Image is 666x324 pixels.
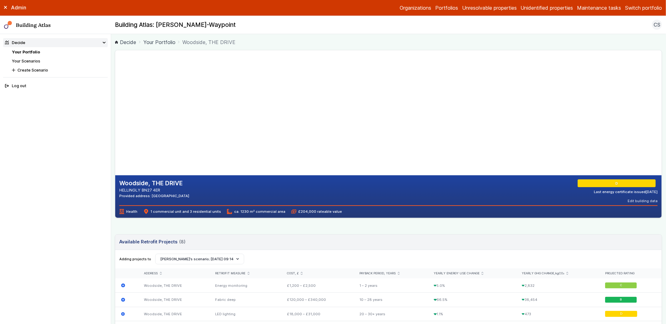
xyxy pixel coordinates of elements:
[3,38,108,47] summary: Decide
[144,272,158,276] span: Address
[115,38,136,46] a: Decide
[654,21,660,28] span: CS
[182,38,235,46] span: Woodside, THE DRIVE
[5,40,25,46] div: Decide
[209,307,281,321] div: LED lighting
[119,187,189,193] address: HELLINGLY BN27 4ER
[516,278,599,292] div: 2,832
[155,254,244,264] button: [PERSON_NAME]’s scenario; [DATE] 09:14
[428,292,516,307] div: 66.5%
[353,307,428,321] div: 20 – 30+ years
[428,278,516,292] div: 5.0%
[12,59,40,63] a: Your Scenarios
[209,292,281,307] div: Fabric deep
[215,272,245,276] span: Retrofit measure
[12,50,40,54] a: Your Portfolio
[428,307,516,321] div: 1.1%
[179,238,185,245] span: (8)
[521,4,573,12] a: Unidentified properties
[138,307,209,321] div: Woodside, THE DRIVE
[291,209,342,214] span: £204,000 rateable value
[119,193,189,198] div: Provided address: [GEOGRAPHIC_DATA]
[353,292,428,307] div: 10 – 28 years
[138,278,209,292] div: Woodside, THE DRIVE
[522,272,565,276] span: Yearly GHG change,
[119,238,185,245] h3: Available Retrofit Projects
[605,272,656,276] div: Projected rating
[516,307,599,321] div: 473
[209,278,281,292] div: Energy monitoring
[400,4,431,12] a: Organizations
[281,307,353,321] div: £18,000 – £31,000
[10,66,108,75] button: Create Scenario
[620,283,622,287] span: C
[646,190,658,194] time: [DATE]
[434,272,480,276] span: Yearly energy use change
[616,181,619,186] span: D
[115,21,236,29] h2: Building Atlas: [PERSON_NAME]-Waypoint
[435,4,458,12] a: Portfolios
[227,209,285,214] span: ca. 1230 m² commercial area
[555,272,565,275] span: kgCO₂
[281,278,353,292] div: £1,200 – £2,500
[652,20,662,30] button: CS
[594,189,658,194] div: Last energy certificate issued
[628,198,658,203] button: Edit building data
[119,257,151,262] span: Adding projects to
[620,312,622,316] span: D
[281,292,353,307] div: £120,000 – £340,000
[359,272,396,276] span: Payback period, years
[119,209,137,214] span: Health
[577,4,621,12] a: Maintenance tasks
[625,4,662,12] button: Switch portfolio
[516,292,599,307] div: 38,454
[119,179,189,187] h2: Woodside, THE DRIVE
[3,82,108,91] button: Log out
[287,272,299,276] span: Cost, £
[144,209,221,214] span: 1 commercial unit and 3 residential units
[138,292,209,307] div: Woodside, THE DRIVE
[353,278,428,292] div: 1 – 2 years
[620,298,622,302] span: B
[462,4,517,12] a: Unresolvable properties
[143,38,175,46] a: Your Portfolio
[4,21,12,29] img: main-0bbd2752.svg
